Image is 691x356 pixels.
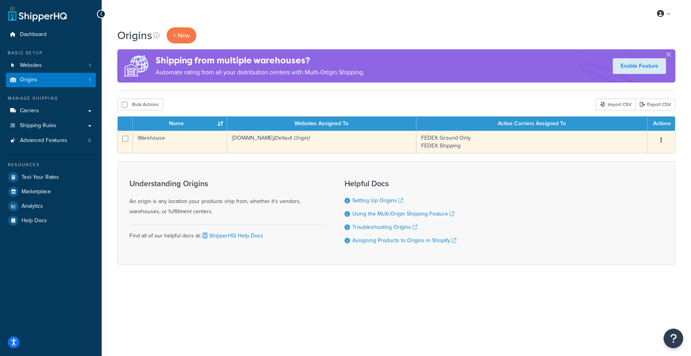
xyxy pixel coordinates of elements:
div: Find all of our helpful docs at: [129,225,325,241]
a: Marketplace [6,185,96,199]
div: Import CSV [596,99,635,110]
i: (Default Origin) [273,134,309,142]
h3: Helpful Docs [345,179,456,188]
span: 3 [88,137,91,144]
a: Enable Feature [613,58,666,74]
th: Name : activate to sort column ascending [133,117,227,131]
a: Export CSV [635,99,675,110]
a: Test Your Rates [6,170,96,184]
th: Actions [648,117,675,131]
td: Warehouse [133,131,227,153]
button: Open Resource Center [664,329,683,348]
button: Bulk Actions [117,99,163,110]
span: Test Your Rates [22,174,59,181]
a: Websites 1 [6,58,96,73]
span: Marketplace [22,189,51,195]
span: Shipping Rules [20,122,56,129]
a: Shipping Rules [6,119,96,133]
h4: Shipping from multiple warehouses? [156,54,364,67]
a: Origins 1 [6,73,96,87]
span: Help Docs [22,218,47,224]
td: [DOMAIN_NAME] [227,131,417,153]
a: Help Docs [6,214,96,228]
span: Dashboard [20,31,47,38]
td: FEDEX Ground Only FEDEX Shipping [416,131,648,153]
th: Active Carriers Assigned To [416,117,648,131]
span: 1 [89,62,91,69]
div: Resources [6,162,96,168]
a: Dashboard [6,27,96,42]
a: + New [167,27,196,43]
a: Advanced Features 3 [6,133,96,148]
span: Origins [20,77,38,83]
div: An origin is any location your products ship from, whether it's vendors, warehouses, or fulfillme... [129,179,325,217]
a: Setting Up Origins [352,196,403,205]
h1: Origins [117,28,152,43]
a: Troubleshooting Origins [352,223,417,231]
span: Analytics [22,203,43,210]
span: Websites [20,62,42,69]
span: Advanced Features [20,137,67,144]
a: Carriers [6,104,96,118]
span: + New [173,31,190,40]
li: Advanced Features [6,133,96,148]
a: ShipperHQ Home [8,6,67,22]
p: Automate rating from all your distribution centers with Multi-Origin Shipping. [156,67,364,78]
li: Websites [6,58,96,73]
th: Websites Assigned To [227,117,417,131]
div: Manage Shipping [6,95,96,102]
span: 1 [89,77,91,83]
img: ad-origins-multi-dfa493678c5a35abed25fd24b4b8a3fa3505936ce257c16c00bdefe2f3200be3.png [117,49,156,83]
a: Assigning Products to Origins in Shopify [352,236,456,245]
h3: Understanding Origins [129,179,325,188]
div: Basic Setup [6,50,96,56]
a: Using the Multi-Origin Shipping Feature [352,210,454,218]
span: Carriers [20,108,39,114]
a: ShipperHQ Help Docs [201,232,263,240]
li: Origins [6,73,96,87]
a: Analytics [6,199,96,213]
